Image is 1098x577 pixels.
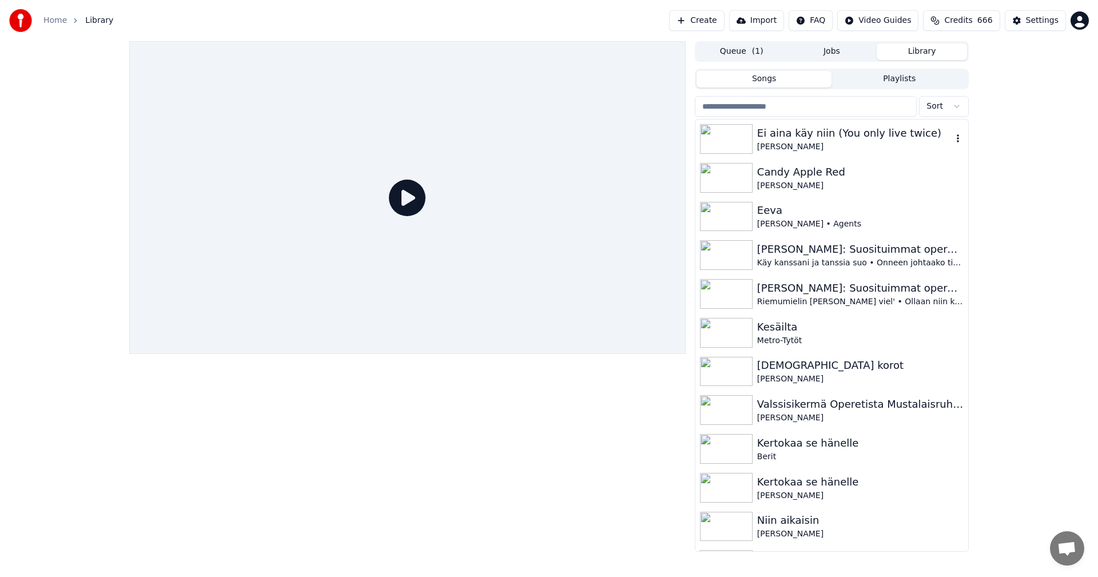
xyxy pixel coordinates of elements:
[757,257,964,269] div: Käy kanssani ja tanssia suo • Onneen johtaako tie • Ollaan niin kuin pääskyset • Vait' on huulet
[877,43,967,60] button: Library
[757,357,964,373] div: [DEMOGRAPHIC_DATA] korot
[85,15,113,26] span: Library
[757,528,964,540] div: [PERSON_NAME]
[43,15,67,26] a: Home
[669,10,725,31] button: Create
[757,335,964,347] div: Metro-Tytöt
[757,125,952,141] div: Ei aina käy niin (You only live twice)
[789,10,833,31] button: FAQ
[757,218,964,230] div: [PERSON_NAME] • Agents
[729,10,784,31] button: Import
[43,15,113,26] nav: breadcrumb
[944,15,972,26] span: Credits
[757,296,964,308] div: Riemumielin [PERSON_NAME] viel' • Ollaan niin kuin pääskyset • Muistathan kai
[1050,531,1084,566] div: Avoin keskustelu
[757,202,964,218] div: Eeva
[757,490,964,502] div: [PERSON_NAME]
[757,396,964,412] div: Valssisikermä Operetista Mustalaisruhtinatar
[832,71,967,87] button: Playlists
[697,71,832,87] button: Songs
[1005,10,1066,31] button: Settings
[757,412,964,424] div: [PERSON_NAME]
[837,10,918,31] button: Video Guides
[926,101,943,112] span: Sort
[757,319,964,335] div: Kesäilta
[757,180,964,192] div: [PERSON_NAME]
[697,43,787,60] button: Queue
[757,512,964,528] div: Niin aikaisin
[757,164,964,180] div: Candy Apple Red
[752,46,763,57] span: ( 1 )
[757,280,964,296] div: [PERSON_NAME]: Suosituimmat operettisävelmät 2
[757,141,952,153] div: [PERSON_NAME]
[757,435,964,451] div: Kertokaa se hänelle
[9,9,32,32] img: youka
[757,474,964,490] div: Kertokaa se hänelle
[977,15,993,26] span: 666
[757,451,964,463] div: Berit
[757,373,964,385] div: [PERSON_NAME]
[923,10,1000,31] button: Credits666
[1026,15,1059,26] div: Settings
[757,241,964,257] div: [PERSON_NAME]: Suosituimmat operettisävelmät 1
[787,43,877,60] button: Jobs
